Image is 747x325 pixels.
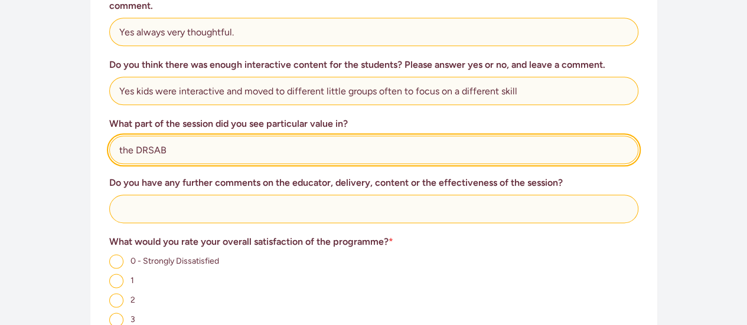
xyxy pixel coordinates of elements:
[109,274,123,288] input: 1
[109,176,638,190] h3: Do you have any further comments on the educator, delivery, content or the effectiveness of the s...
[131,256,219,266] span: 0 - Strongly Dissatisfied
[131,275,134,285] span: 1
[109,58,638,72] h3: Do you think there was enough interactive content for the students? Please answer yes or no, and ...
[109,293,123,307] input: 2
[109,235,638,249] h3: What would you rate your overall satisfaction of the programme?
[109,254,123,268] input: 0 - Strongly Dissatisfied
[109,117,638,131] h3: What part of the session did you see particular value in?
[131,295,135,305] span: 2
[131,314,135,324] span: 3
